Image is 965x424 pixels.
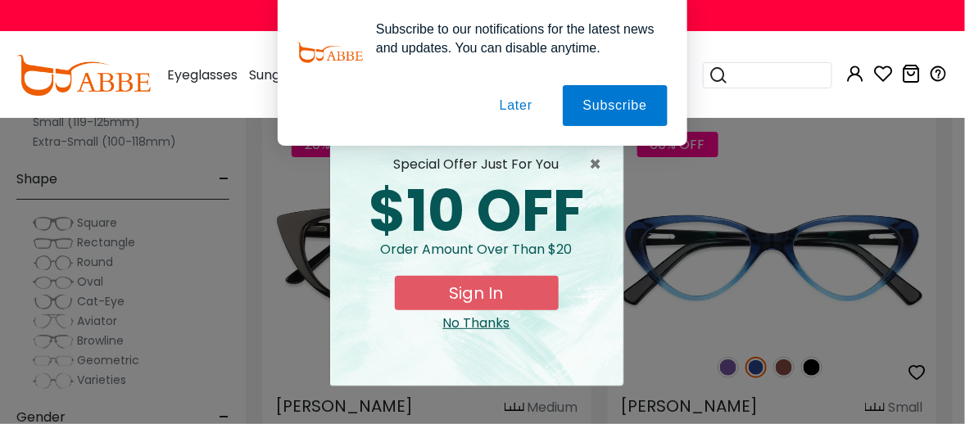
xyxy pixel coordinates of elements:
div: Close [343,313,610,333]
div: Order amount over than $20 [343,240,610,276]
img: notification icon [297,20,363,85]
button: Close [590,155,610,174]
button: Later [479,85,553,126]
div: special offer just for you [343,155,610,174]
button: Sign In [395,276,559,310]
div: Subscribe to our notifications for the latest news and updates. You can disable anytime. [363,20,668,57]
span: × [590,155,610,174]
button: Subscribe [563,85,668,126]
div: $10 OFF [343,183,610,240]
